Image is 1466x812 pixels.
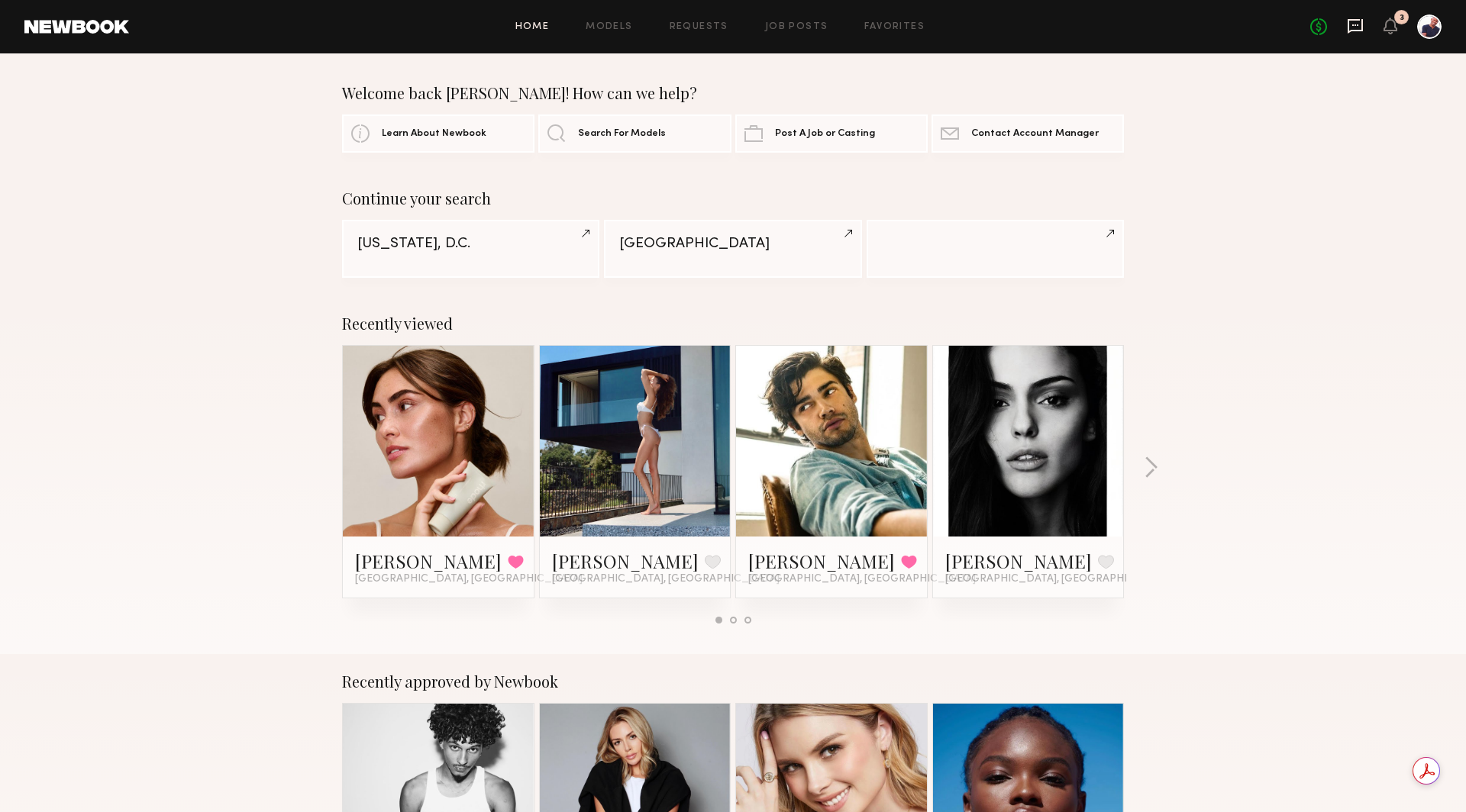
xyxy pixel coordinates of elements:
a: Home [515,22,550,32]
a: Job Posts [765,22,828,32]
a: [PERSON_NAME] [552,549,699,573]
a: [PERSON_NAME] [355,549,502,573]
div: 3 [1400,14,1404,22]
a: [PERSON_NAME] [748,549,895,573]
a: Search For Models [538,114,731,153]
div: [US_STATE], D.C. [357,237,584,251]
span: Contact Account Manager [971,129,1099,139]
a: [US_STATE], D.C. [342,220,599,278]
a: [PERSON_NAME] [945,549,1092,573]
a: Contact Account Manager [932,114,1124,153]
a: Models [586,22,632,32]
span: [GEOGRAPHIC_DATA], [GEOGRAPHIC_DATA] [552,573,780,585]
a: Requests [670,22,728,32]
a: Learn About Newbook [342,114,534,153]
a: Post A Job or Casting [735,114,928,153]
a: Favorites [864,22,925,32]
span: Post A Job or Casting [775,129,875,139]
span: [GEOGRAPHIC_DATA], [GEOGRAPHIC_DATA] [945,573,1173,585]
div: Continue your search [342,189,1124,208]
div: Welcome back [PERSON_NAME]! How can we help? [342,84,1124,102]
span: Search For Models [578,129,666,139]
a: [GEOGRAPHIC_DATA] [604,220,861,278]
span: [GEOGRAPHIC_DATA], [GEOGRAPHIC_DATA] [748,573,976,585]
div: Recently viewed [342,314,1124,333]
span: [GEOGRAPHIC_DATA], [GEOGRAPHIC_DATA] [355,573,583,585]
div: Recently approved by Newbook [342,672,1124,691]
div: [GEOGRAPHIC_DATA] [619,237,846,251]
span: Learn About Newbook [382,129,486,139]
